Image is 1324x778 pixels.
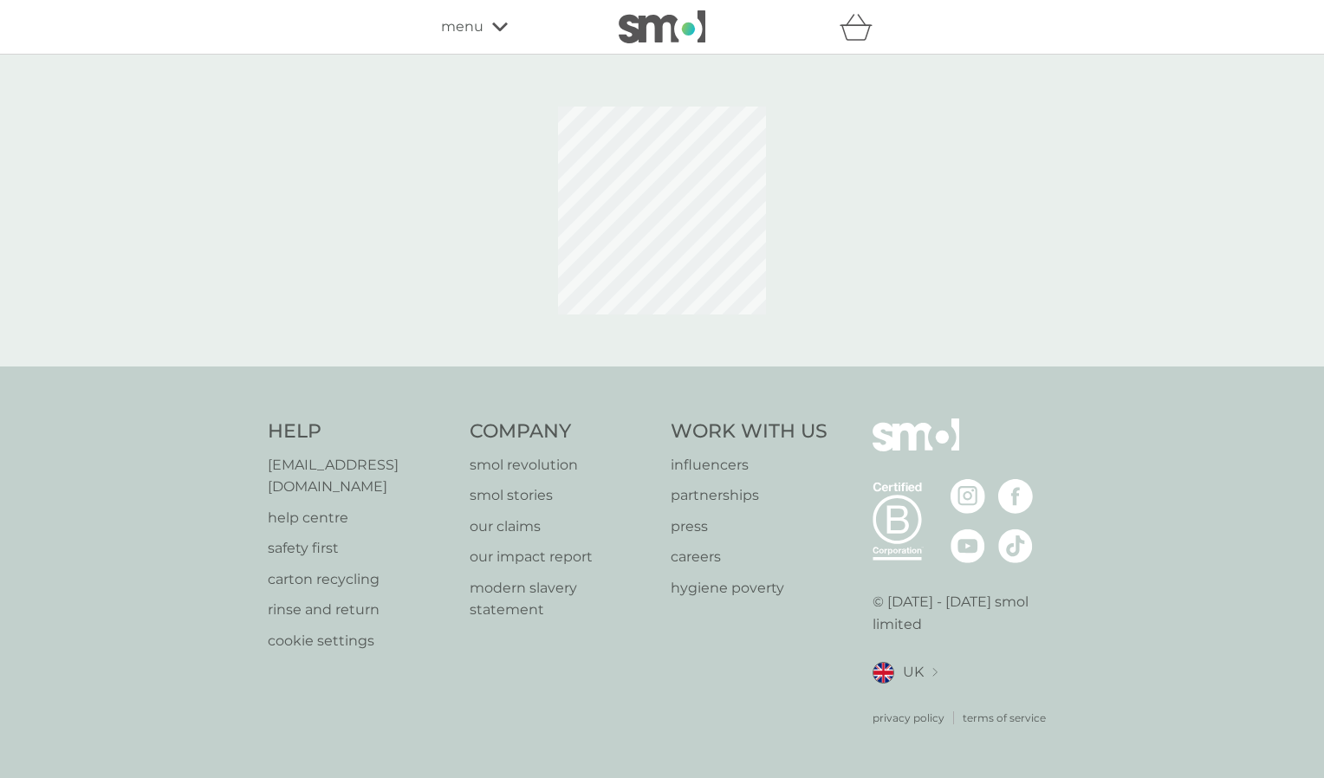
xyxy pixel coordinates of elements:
a: careers [671,546,827,568]
a: our impact report [470,546,654,568]
h4: Help [268,418,452,445]
img: smol [873,418,959,477]
img: smol [619,10,705,43]
a: [EMAIL_ADDRESS][DOMAIN_NAME] [268,454,452,498]
h4: Work With Us [671,418,827,445]
span: UK [903,661,924,684]
a: rinse and return [268,599,452,621]
a: cookie settings [268,630,452,652]
a: smol revolution [470,454,654,477]
a: influencers [671,454,827,477]
a: our claims [470,515,654,538]
a: terms of service [963,710,1046,726]
a: partnerships [671,484,827,507]
a: help centre [268,507,452,529]
img: visit the smol Facebook page [998,479,1033,514]
a: privacy policy [873,710,944,726]
a: safety first [268,537,452,560]
a: modern slavery statement [470,577,654,621]
div: basket [840,10,883,44]
h4: Company [470,418,654,445]
img: select a new location [932,668,938,678]
img: UK flag [873,662,894,684]
img: visit the smol Youtube page [951,528,985,563]
a: smol stories [470,484,654,507]
a: hygiene poverty [671,577,827,600]
p: © [DATE] - [DATE] smol limited [873,591,1057,635]
span: menu [441,16,484,38]
a: carton recycling [268,568,452,591]
img: visit the smol Instagram page [951,479,985,514]
a: press [671,515,827,538]
img: visit the smol Tiktok page [998,528,1033,563]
